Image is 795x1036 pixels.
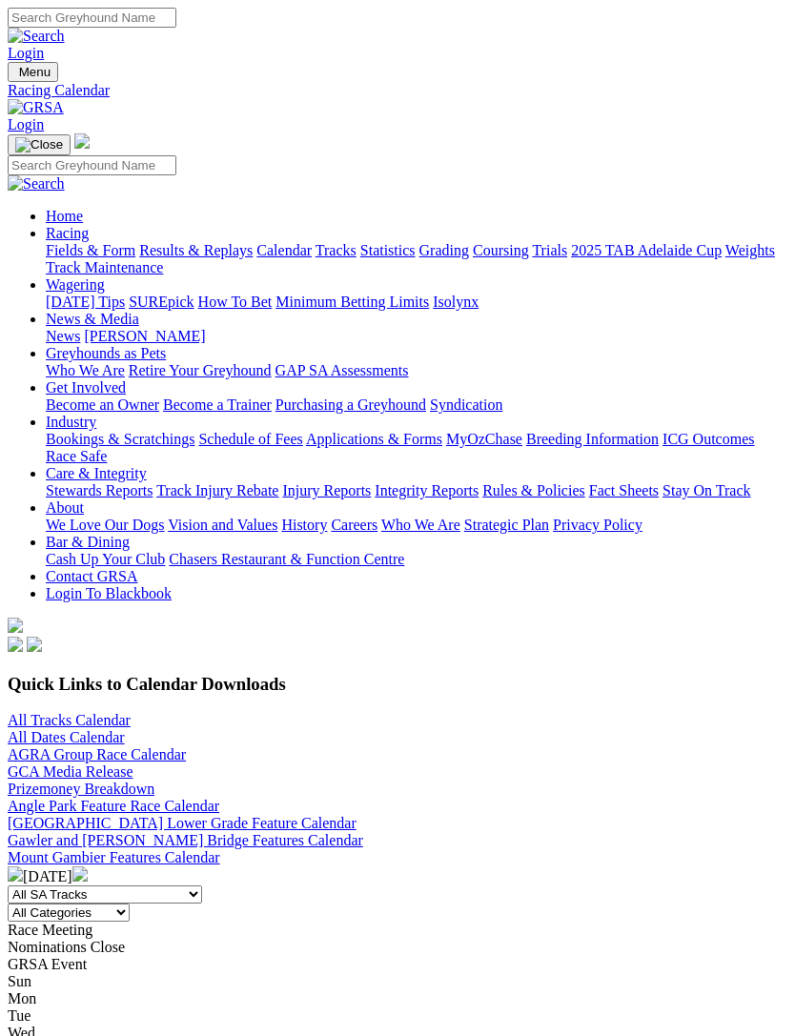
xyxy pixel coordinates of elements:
[46,225,89,241] a: Racing
[46,482,787,499] div: Care & Integrity
[8,116,44,132] a: Login
[129,294,194,310] a: SUREpick
[381,517,460,533] a: Who We Are
[281,517,327,533] a: History
[46,568,137,584] a: Contact GRSA
[46,242,135,258] a: Fields & Form
[464,517,549,533] a: Strategic Plan
[8,922,787,939] div: Race Meeting
[589,482,659,498] a: Fact Sheets
[275,294,429,310] a: Minimum Betting Limits
[46,448,107,464] a: Race Safe
[8,763,133,780] a: GCA Media Release
[46,431,194,447] a: Bookings & Scratchings
[46,294,125,310] a: [DATE] Tips
[8,939,787,956] div: Nominations Close
[46,534,130,550] a: Bar & Dining
[46,362,125,378] a: Who We Are
[46,208,83,224] a: Home
[84,328,205,344] a: [PERSON_NAME]
[8,815,357,831] a: [GEOGRAPHIC_DATA] Lower Grade Feature Calendar
[725,242,775,258] a: Weights
[8,99,64,116] img: GRSA
[8,8,176,28] input: Search
[662,431,754,447] a: ICG Outcomes
[8,832,363,848] a: Gawler and [PERSON_NAME] Bridge Features Calendar
[8,729,125,745] a: All Dates Calendar
[46,328,80,344] a: News
[8,956,787,973] div: GRSA Event
[46,311,139,327] a: News & Media
[8,674,787,695] h3: Quick Links to Calendar Downloads
[46,517,164,533] a: We Love Our Dogs
[156,482,278,498] a: Track Injury Rebate
[316,242,357,258] a: Tracks
[72,866,88,882] img: chevron-right-pager-white.svg
[8,62,58,82] button: Toggle navigation
[8,1007,787,1025] div: Tue
[282,482,371,498] a: Injury Reports
[360,242,416,258] a: Statistics
[46,482,153,498] a: Stewards Reports
[8,618,23,633] img: logo-grsa-white.png
[8,990,787,1007] div: Mon
[15,137,63,152] img: Close
[169,551,404,567] a: Chasers Restaurant & Function Centre
[129,362,272,378] a: Retire Your Greyhound
[8,781,154,797] a: Prizemoney Breakdown
[419,242,469,258] a: Grading
[163,396,272,413] a: Become a Trainer
[8,849,220,865] a: Mount Gambier Features Calendar
[46,294,787,311] div: Wagering
[275,396,426,413] a: Purchasing a Greyhound
[46,242,787,276] div: Racing
[571,242,722,258] a: 2025 TAB Adelaide Cup
[446,431,522,447] a: MyOzChase
[46,585,172,601] a: Login To Blackbook
[306,431,442,447] a: Applications & Forms
[8,175,65,193] img: Search
[27,637,42,652] img: twitter.svg
[46,414,96,430] a: Industry
[8,45,44,61] a: Login
[526,431,659,447] a: Breeding Information
[662,482,750,498] a: Stay On Track
[46,259,163,275] a: Track Maintenance
[46,431,787,465] div: Industry
[46,276,105,293] a: Wagering
[46,499,84,516] a: About
[8,82,787,99] a: Racing Calendar
[8,712,131,728] a: All Tracks Calendar
[433,294,479,310] a: Isolynx
[8,28,65,45] img: Search
[8,866,787,885] div: [DATE]
[331,517,377,533] a: Careers
[46,328,787,345] div: News & Media
[46,362,787,379] div: Greyhounds as Pets
[198,294,273,310] a: How To Bet
[8,155,176,175] input: Search
[256,242,312,258] a: Calendar
[46,551,787,568] div: Bar & Dining
[8,798,219,814] a: Angle Park Feature Race Calendar
[198,431,302,447] a: Schedule of Fees
[8,973,787,990] div: Sun
[430,396,502,413] a: Syndication
[74,133,90,149] img: logo-grsa-white.png
[375,482,479,498] a: Integrity Reports
[46,379,126,396] a: Get Involved
[46,517,787,534] div: About
[46,396,159,413] a: Become an Owner
[46,551,165,567] a: Cash Up Your Club
[8,637,23,652] img: facebook.svg
[46,396,787,414] div: Get Involved
[553,517,642,533] a: Privacy Policy
[473,242,529,258] a: Coursing
[19,65,51,79] span: Menu
[482,482,585,498] a: Rules & Policies
[46,465,147,481] a: Care & Integrity
[168,517,277,533] a: Vision and Values
[46,345,166,361] a: Greyhounds as Pets
[8,134,71,155] button: Toggle navigation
